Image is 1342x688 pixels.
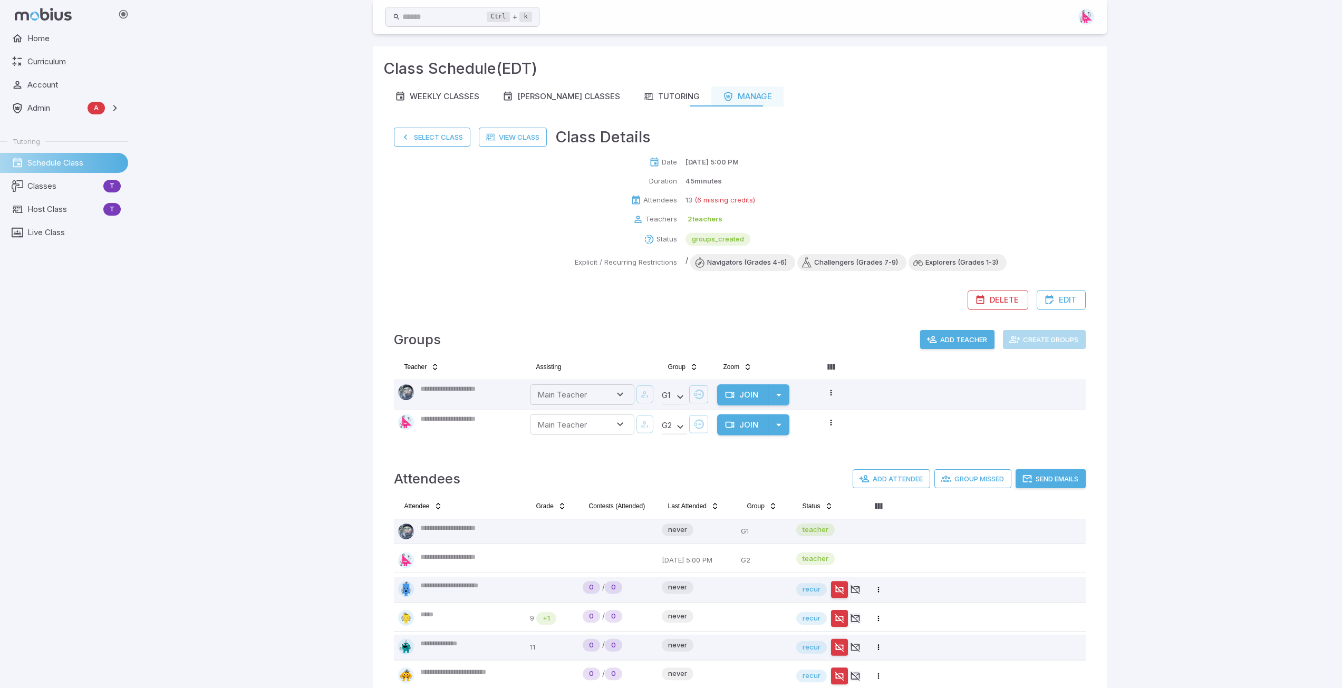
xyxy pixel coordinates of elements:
span: Schedule Class [27,157,121,169]
h4: Groups [394,329,441,350]
span: Group [668,363,686,371]
button: Edit [1037,290,1086,310]
span: never [662,525,693,535]
span: T [103,181,121,191]
button: Group [741,498,784,515]
span: Teacher [404,363,427,371]
kbd: Ctrl [487,12,510,22]
button: Add Teacher [920,330,995,349]
img: right-triangle.svg [398,553,414,568]
button: Delete [968,290,1028,310]
p: Attendees [643,195,677,206]
button: Column visibility [870,498,887,515]
img: rectangle.svg [398,581,414,597]
div: + [487,11,532,23]
div: New Student [605,610,622,623]
button: Join [717,414,768,435]
button: Zoom [717,358,759,375]
p: G2 [741,553,788,568]
button: Column visibility [823,358,839,375]
button: Open [613,418,627,431]
span: never [662,640,693,651]
span: +1 [536,613,556,624]
p: Duration [649,176,677,187]
span: 0 [583,668,600,679]
div: Never Played [583,610,600,623]
button: Send Emails [1016,469,1086,488]
p: [DATE] 5:00 PM [662,553,732,568]
div: / [686,254,1007,271]
span: Zoom [723,363,740,371]
button: Group Missed [934,469,1011,488]
p: G1 [741,524,788,539]
p: Date [662,157,677,168]
h3: Class Details [555,125,651,149]
div: G 2 [662,419,687,434]
span: Assisting [536,363,562,371]
span: Live Class [27,227,121,238]
button: Select Class [394,128,470,147]
span: Group [747,502,765,510]
button: Attendee [398,498,449,515]
h4: Attendees [394,468,460,489]
span: Home [27,33,121,44]
button: Status [796,498,839,515]
button: Grade [530,498,573,515]
p: 11 [530,639,574,656]
span: Explorers (Grades 1-3) [917,257,1007,268]
p: 9 [530,613,534,624]
span: recur [796,613,827,624]
p: Teachers [645,214,677,225]
span: recur [796,584,827,595]
p: Explicit / Recurring Restrictions [575,257,677,268]
span: Classes [27,180,99,192]
div: Math is above age level [536,612,556,625]
span: never [662,582,693,593]
button: Last Attended [662,498,726,515]
span: teacher [796,554,835,564]
img: right-triangle.svg [1078,9,1094,25]
button: Join [717,384,768,405]
button: Open [613,387,627,401]
div: New Student [605,667,622,680]
span: Last Attended [668,502,707,510]
img: andrew.jpg [398,524,414,539]
div: / [583,581,653,594]
button: Group [662,358,704,375]
span: 0 [605,640,622,651]
span: Challengers (Grades 7-9) [806,257,906,268]
button: Add Attendee [853,469,930,488]
div: Never Played [583,667,600,680]
div: [PERSON_NAME] Classes [503,91,620,102]
button: Assisting [530,358,568,375]
span: recur [796,671,827,681]
div: New Student [605,581,622,594]
span: Grade [536,502,554,510]
h3: Class Schedule (EDT) [383,57,537,80]
span: 0 [605,611,622,622]
div: G 1 [662,389,687,404]
span: Attendee [404,502,430,510]
p: 45 minutes [686,176,722,187]
img: octagon.svg [398,639,414,655]
img: square.svg [398,610,414,626]
span: T [103,204,121,215]
div: Weekly Classes [395,91,479,102]
p: (6 missing credits) [694,195,755,206]
kbd: k [519,12,532,22]
span: never [662,668,693,679]
span: Account [27,79,121,91]
span: Navigators (Grades 4-6) [699,257,795,268]
p: 13 [686,195,692,206]
p: Status [656,234,677,245]
p: 2 teachers [688,214,722,225]
span: 0 [605,582,622,593]
button: Teacher [398,358,446,375]
span: A [88,103,105,113]
span: 0 [583,640,600,651]
span: 0 [605,668,622,679]
img: semi-circle.svg [398,667,414,683]
div: / [583,639,653,652]
span: Admin [27,102,83,114]
a: View Class [479,128,547,147]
